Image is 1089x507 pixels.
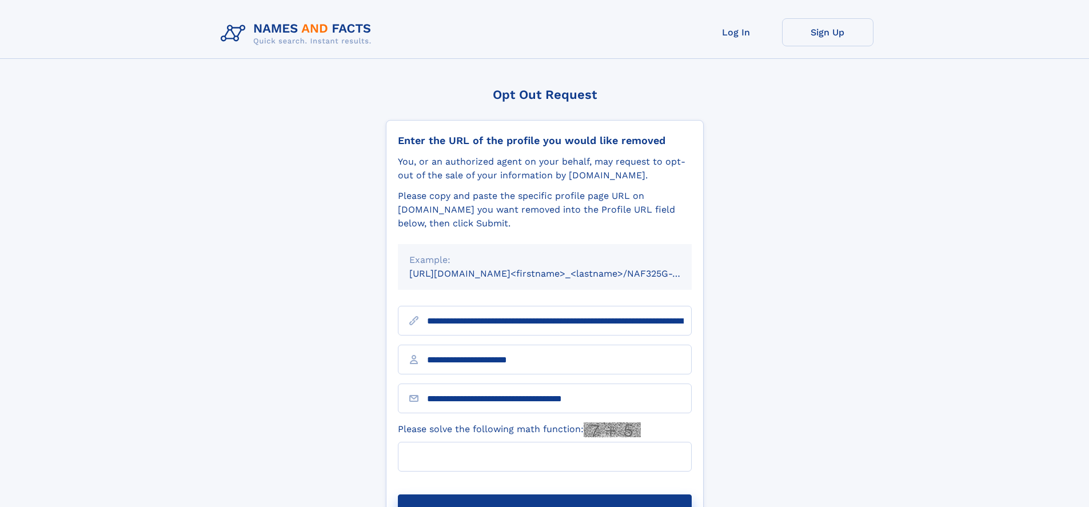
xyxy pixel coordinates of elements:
a: Log In [691,18,782,46]
small: [URL][DOMAIN_NAME]<firstname>_<lastname>/NAF325G-xxxxxxxx [409,268,713,279]
div: Enter the URL of the profile you would like removed [398,134,692,147]
a: Sign Up [782,18,873,46]
div: Opt Out Request [386,87,704,102]
img: Logo Names and Facts [216,18,381,49]
div: You, or an authorized agent on your behalf, may request to opt-out of the sale of your informatio... [398,155,692,182]
label: Please solve the following math function: [398,422,641,437]
div: Example: [409,253,680,267]
div: Please copy and paste the specific profile page URL on [DOMAIN_NAME] you want removed into the Pr... [398,189,692,230]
